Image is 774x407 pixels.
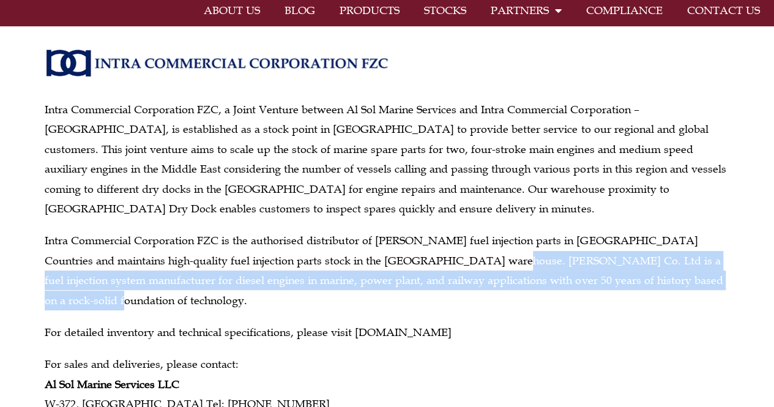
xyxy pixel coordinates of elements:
p: Intra Commercial Corporation FZC is the authorised distributor of [PERSON_NAME] fuel injection pa... [45,231,729,310]
p: For detailed inventory and technical specifications, please visit [DOMAIN_NAME] [45,323,729,342]
strong: Al Sol Marine Services LLC [45,378,179,391]
p: Intra Commercial Corporation FZC, a Joint Venture between Al Sol Marine Services and Intra Commer... [45,100,729,218]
